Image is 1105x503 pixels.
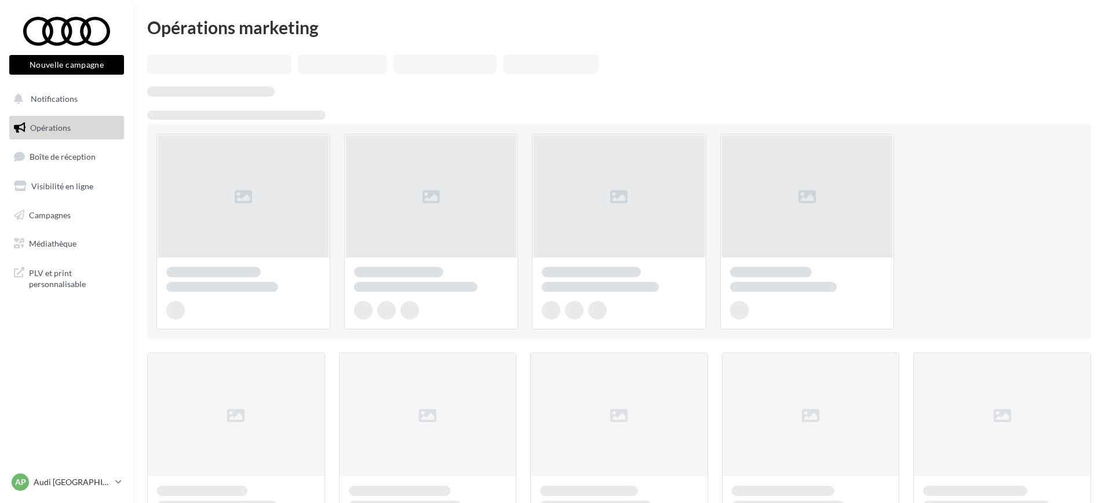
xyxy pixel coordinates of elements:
[9,471,124,493] a: AP Audi [GEOGRAPHIC_DATA] 16
[147,19,1091,36] div: Opérations marketing
[7,260,126,295] a: PLV et print personnalisable
[29,210,71,219] span: Campagnes
[31,181,93,191] span: Visibilité en ligne
[31,94,78,104] span: Notifications
[7,203,126,227] a: Campagnes
[9,55,124,75] button: Nouvelle campagne
[34,476,111,488] p: Audi [GEOGRAPHIC_DATA] 16
[7,144,126,169] a: Boîte de réception
[30,152,96,161] span: Boîte de réception
[15,476,26,488] span: AP
[7,116,126,140] a: Opérations
[29,238,76,248] span: Médiathèque
[7,232,126,256] a: Médiathèque
[30,123,71,133] span: Opérations
[29,265,119,290] span: PLV et print personnalisable
[7,174,126,199] a: Visibilité en ligne
[7,87,122,111] button: Notifications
